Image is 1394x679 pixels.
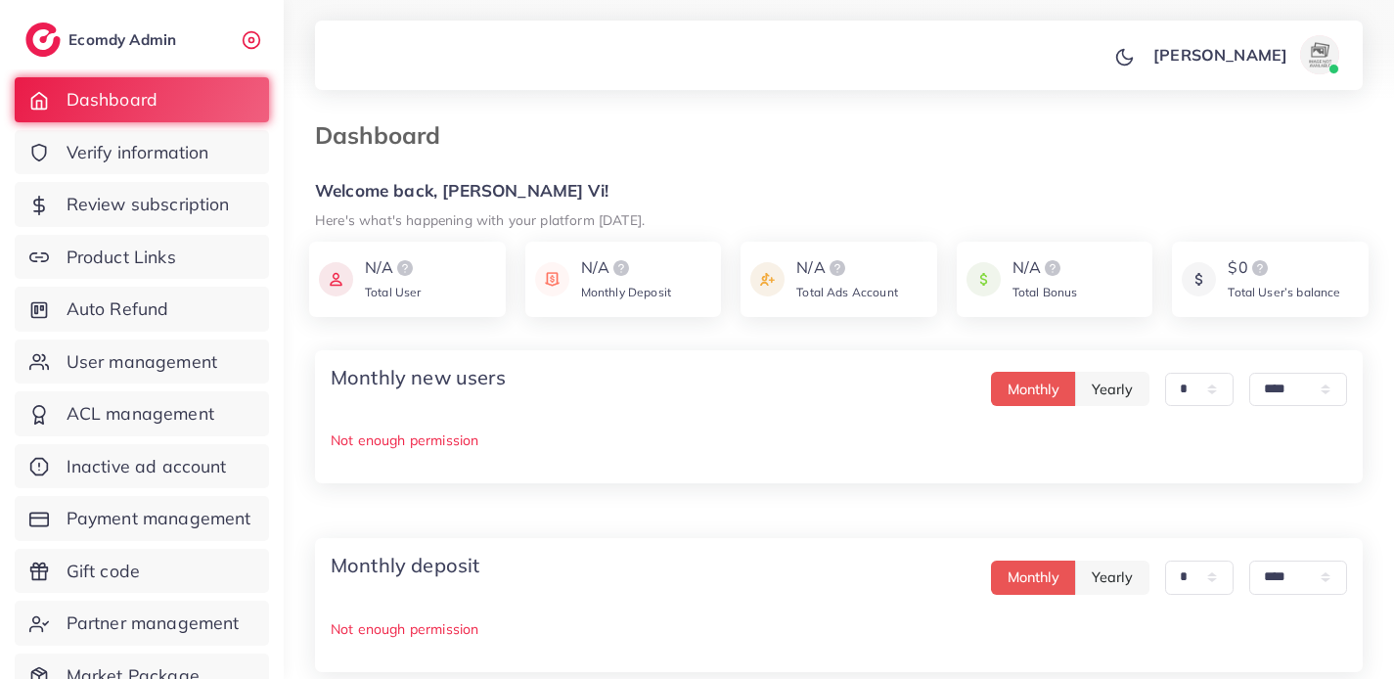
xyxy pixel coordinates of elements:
[15,235,269,280] a: Product Links
[991,372,1076,406] button: Monthly
[826,256,849,280] img: logo
[67,87,157,113] span: Dashboard
[67,401,214,427] span: ACL management
[25,23,61,57] img: logo
[15,77,269,122] a: Dashboard
[331,554,479,577] h4: Monthly deposit
[609,256,633,280] img: logo
[315,121,456,150] h3: Dashboard
[67,245,176,270] span: Product Links
[365,285,422,299] span: Total User
[796,285,898,299] span: Total Ads Account
[67,506,251,531] span: Payment management
[1075,561,1149,595] button: Yearly
[67,192,230,217] span: Review subscription
[315,181,1363,202] h5: Welcome back, [PERSON_NAME] Vi!
[15,496,269,541] a: Payment management
[1041,256,1064,280] img: logo
[67,349,217,375] span: User management
[68,30,181,49] h2: Ecomdy Admin
[1012,285,1078,299] span: Total Bonus
[15,391,269,436] a: ACL management
[319,256,353,302] img: icon payment
[331,366,506,389] h4: Monthly new users
[1143,35,1347,74] a: [PERSON_NAME]avatar
[365,256,422,280] div: N/A
[15,130,269,175] a: Verify information
[15,287,269,332] a: Auto Refund
[15,444,269,489] a: Inactive ad account
[331,617,1347,641] p: Not enough permission
[1248,256,1272,280] img: logo
[581,256,671,280] div: N/A
[15,339,269,385] a: User management
[67,611,240,636] span: Partner management
[67,296,169,322] span: Auto Refund
[1300,35,1339,74] img: avatar
[581,285,671,299] span: Monthly Deposit
[1075,372,1149,406] button: Yearly
[991,561,1076,595] button: Monthly
[67,140,209,165] span: Verify information
[15,549,269,594] a: Gift code
[1012,256,1078,280] div: N/A
[1228,285,1340,299] span: Total User’s balance
[796,256,898,280] div: N/A
[967,256,1001,302] img: icon payment
[15,182,269,227] a: Review subscription
[750,256,785,302] img: icon payment
[15,601,269,646] a: Partner management
[25,23,181,57] a: logoEcomdy Admin
[1182,256,1216,302] img: icon payment
[535,256,569,302] img: icon payment
[331,429,1347,452] p: Not enough permission
[1228,256,1340,280] div: $0
[67,559,140,584] span: Gift code
[315,211,645,228] small: Here's what's happening with your platform [DATE].
[67,454,227,479] span: Inactive ad account
[1153,43,1287,67] p: [PERSON_NAME]
[393,256,417,280] img: logo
